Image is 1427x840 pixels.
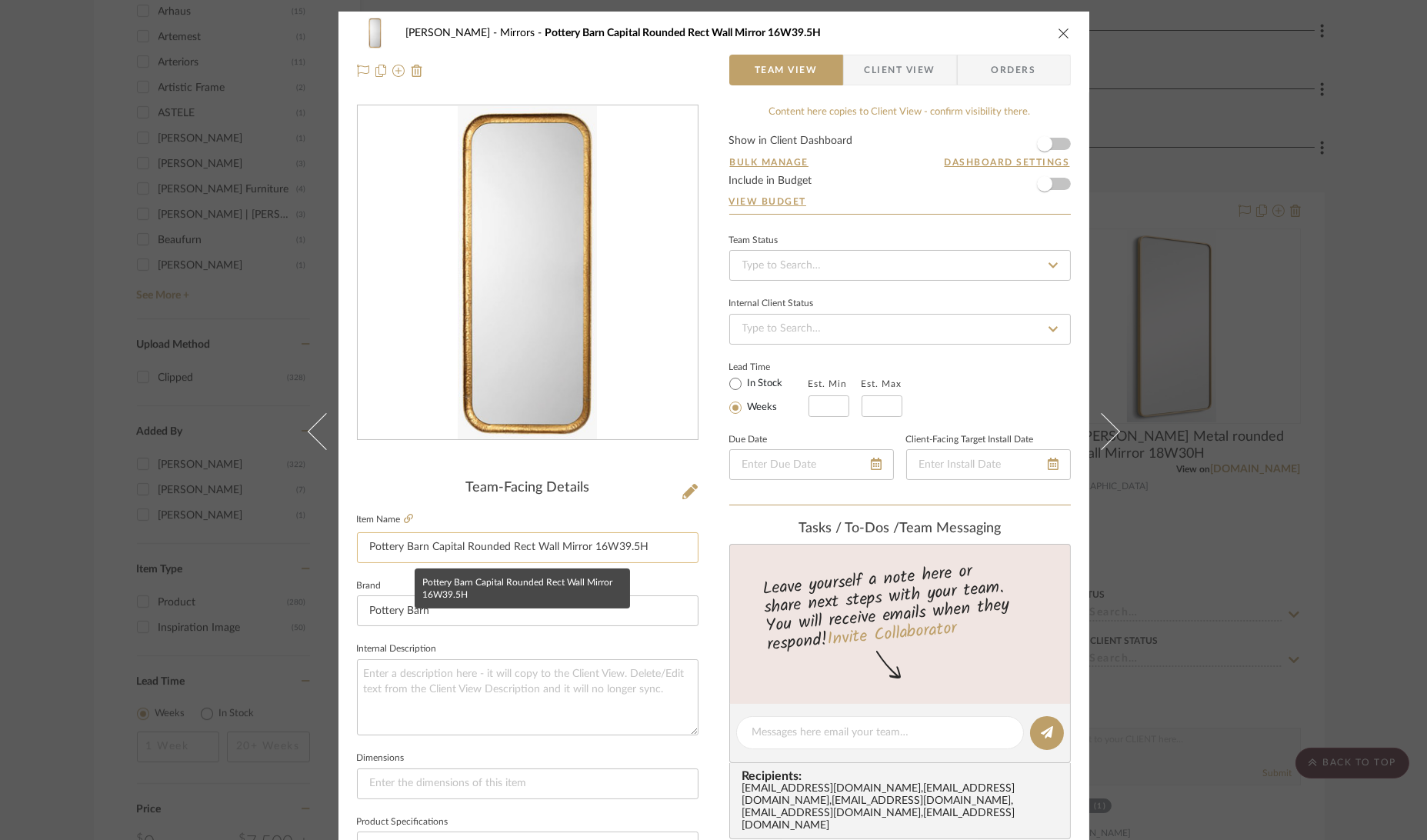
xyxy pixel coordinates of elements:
[742,769,1064,783] span: Recipients:
[825,615,957,654] a: Invite Collaborator
[357,18,394,48] img: 36b5c090-e449-4b5e-a24a-10abfa4a80bd_48x40.jpg
[742,783,1064,832] div: [EMAIL_ADDRESS][DOMAIN_NAME] , [EMAIL_ADDRESS][DOMAIN_NAME] , [EMAIL_ADDRESS][DOMAIN_NAME] , [EMA...
[745,401,778,415] label: Weeks
[501,28,545,38] span: Mirrors
[906,436,1034,444] label: Client-Facing Target Install Date
[458,106,596,440] img: 36b5c090-e449-4b5e-a24a-10abfa4a80bd_436x436.jpg
[729,360,809,374] label: Lead Time
[944,155,1071,169] button: Dashboard Settings
[906,449,1071,480] input: Enter Install Date
[357,513,413,526] label: Item Name
[357,582,382,590] label: Brand
[729,314,1071,345] input: Type to Search…
[729,155,810,169] button: Bulk Manage
[799,522,899,535] span: Tasks / To-Dos /
[729,374,809,417] mat-radio-group: Select item type
[745,377,783,391] label: In Stock
[729,237,779,245] div: Team Status
[357,755,405,762] label: Dimensions
[357,768,698,799] input: Enter the dimensions of this item
[975,55,1053,85] span: Orders
[357,595,698,626] input: Enter Brand
[809,378,848,389] label: Est. Min
[729,105,1071,120] div: Content here copies to Client View - confirm visibility there.
[1057,26,1071,40] button: close
[729,449,894,480] input: Enter Due Date
[729,300,814,308] div: Internal Client Status
[727,555,1072,658] div: Leave yourself a note here or share next steps with your team. You will receive emails when they ...
[406,28,501,38] span: [PERSON_NAME]
[357,818,448,826] label: Product Specifications
[729,195,1071,208] a: View Budget
[358,106,698,440] div: 0
[729,250,1071,281] input: Type to Search…
[755,55,818,85] span: Team View
[545,28,822,38] span: Pottery Barn Capital Rounded Rect Wall Mirror 16W39.5H
[357,480,698,497] div: Team-Facing Details
[865,55,935,85] span: Client View
[729,436,768,444] label: Due Date
[357,645,437,653] label: Internal Description
[357,532,698,563] input: Enter Item Name
[729,521,1071,538] div: team Messaging
[411,65,423,77] img: Remove from project
[862,378,902,389] label: Est. Max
